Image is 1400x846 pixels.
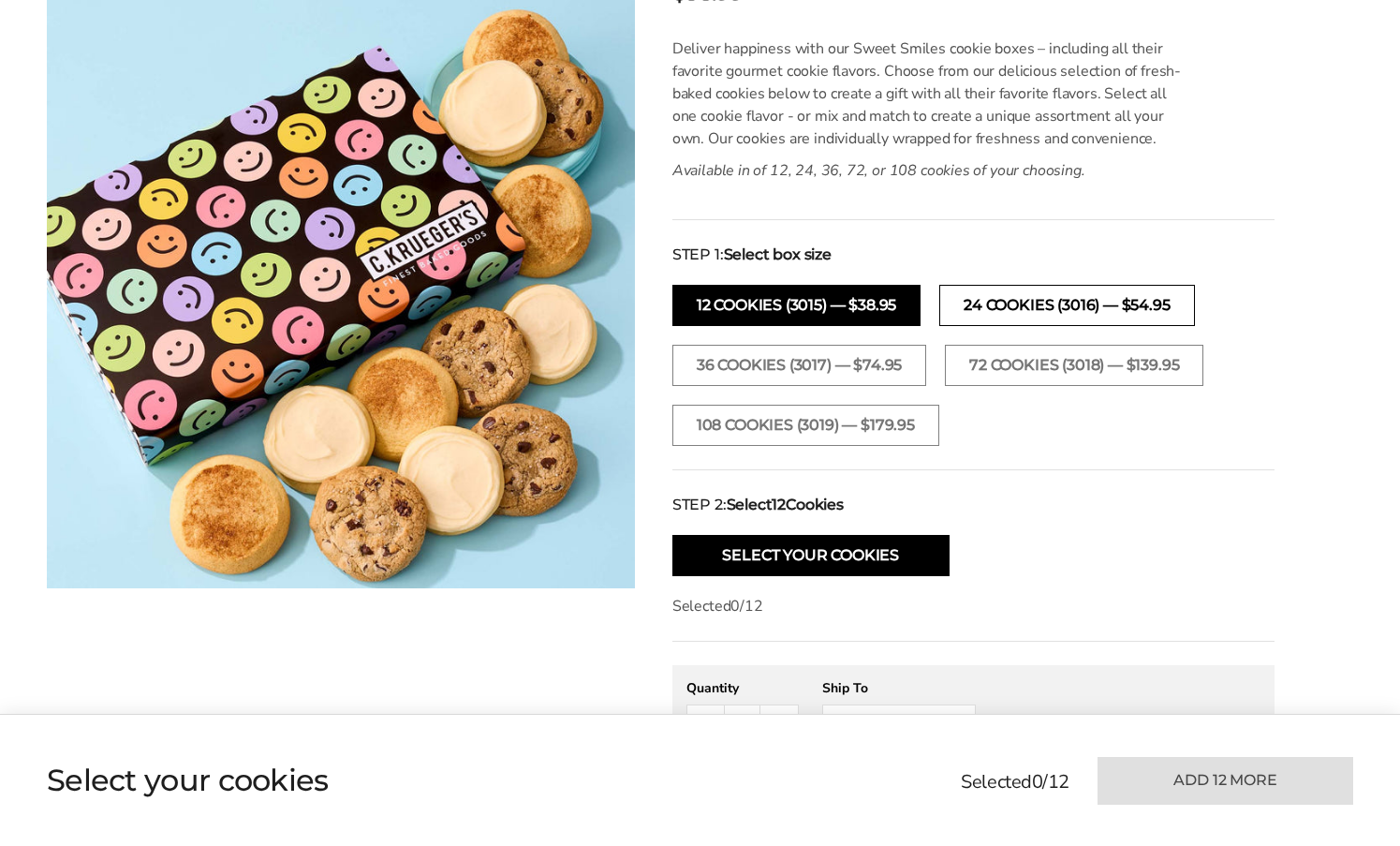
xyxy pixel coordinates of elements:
button: Select Your Cookies [672,535,950,576]
iframe: Sign Up via Text for Offers [15,775,194,831]
button: Count minus [687,705,724,741]
span: 0 [1032,769,1043,794]
p: Selected / [961,768,1069,796]
strong: Select box size [724,244,832,266]
button: Count plus [760,705,797,741]
button: 36 Cookies (3017) — $74.95 [672,345,926,386]
p: Selected / [672,595,1275,617]
span: 0 [730,596,740,616]
button: Add 12 more [1098,757,1353,805]
div: Ship To [822,679,976,697]
span: 12 [772,496,786,513]
button: 24 Cookies (3016) — $54.95 [939,285,1194,326]
gfm-form: New recipient [672,665,1275,804]
input: Quantity [724,705,760,741]
div: Quantity [686,679,799,697]
strong: Select Cookies [727,494,844,516]
button: 72 Cookies (3018) — $139.95 [945,345,1203,386]
span: 12 [744,596,763,616]
span: 12 [1048,769,1069,794]
button: 108 Cookies (3019) — $179.95 [672,405,939,446]
button: Myself [822,705,976,742]
div: STEP 2: [672,494,1275,516]
button: 12 Cookies (3015) — $38.95 [672,285,921,326]
p: Deliver happiness with our Sweet Smiles cookie boxes – including all their favorite gourmet cooki... [672,37,1185,150]
div: STEP 1: [672,244,1275,266]
em: Available in of 12, 24, 36, 72, or 108 cookies of your choosing. [672,160,1085,181]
